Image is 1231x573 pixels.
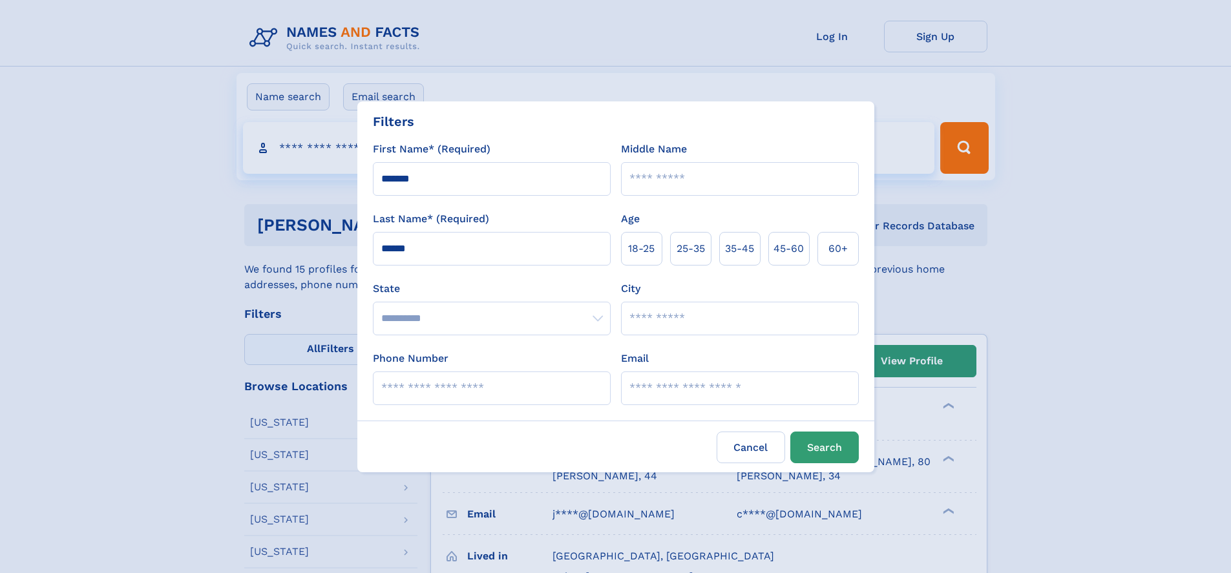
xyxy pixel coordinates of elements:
[621,211,640,227] label: Age
[373,141,490,157] label: First Name* (Required)
[621,351,649,366] label: Email
[373,281,611,297] label: State
[717,432,785,463] label: Cancel
[677,241,705,256] span: 25‑35
[373,211,489,227] label: Last Name* (Required)
[373,351,448,366] label: Phone Number
[628,241,655,256] span: 18‑25
[373,112,414,131] div: Filters
[773,241,804,256] span: 45‑60
[828,241,848,256] span: 60+
[725,241,754,256] span: 35‑45
[621,141,687,157] label: Middle Name
[621,281,640,297] label: City
[790,432,859,463] button: Search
